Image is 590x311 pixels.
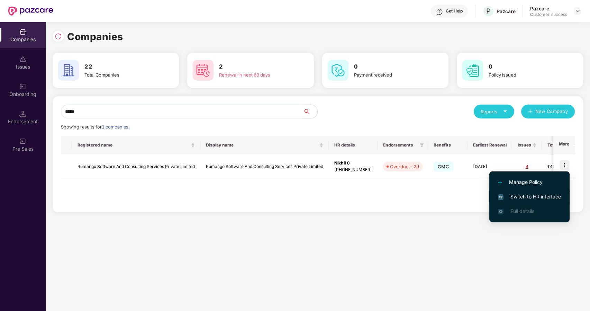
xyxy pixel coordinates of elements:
img: svg+xml;base64,PHN2ZyB4bWxucz0iaHR0cDovL3d3dy53My5vcmcvMjAwMC9zdmciIHdpZHRoPSIxNi4zNjMiIGhlaWdodD... [498,209,503,214]
span: Manage Policy [498,178,561,186]
th: Earliest Renewal [468,136,512,154]
span: GMC [434,162,453,171]
div: Policy issued [489,71,564,78]
img: svg+xml;base64,PHN2ZyB3aWR0aD0iMTQuNSIgaGVpZ2h0PSIxNC41IiB2aWV3Qm94PSIwIDAgMTYgMTYiIGZpbGw9Im5vbm... [19,110,26,117]
span: plus [528,109,533,115]
span: caret-down [503,109,507,114]
th: Issues [512,136,542,154]
div: Total Companies [84,71,160,78]
th: More [553,136,575,154]
div: 4 [518,163,536,170]
img: svg+xml;base64,PHN2ZyBpZD0iQ29tcGFuaWVzIiB4bWxucz0iaHR0cDovL3d3dy53My5vcmcvMjAwMC9zdmciIHdpZHRoPS... [19,28,26,35]
img: svg+xml;base64,PHN2ZyB4bWxucz0iaHR0cDovL3d3dy53My5vcmcvMjAwMC9zdmciIHdpZHRoPSI2MCIgaGVpZ2h0PSI2MC... [58,60,79,81]
h3: 0 [354,62,429,71]
span: Registered name [78,142,190,148]
span: New Company [535,108,568,115]
img: svg+xml;base64,PHN2ZyB4bWxucz0iaHR0cDovL3d3dy53My5vcmcvMjAwMC9zdmciIHdpZHRoPSI2MCIgaGVpZ2h0PSI2MC... [462,60,483,81]
div: Get Help [446,8,463,14]
span: Switch to HR interface [498,193,561,201]
span: P [486,7,491,15]
div: [PHONE_NUMBER] [334,167,372,173]
h3: 22 [84,62,160,71]
span: Display name [206,142,318,148]
button: plusNew Company [521,105,575,118]
span: Endorsements [383,142,417,148]
span: Full details [510,208,534,214]
img: svg+xml;base64,PHN2ZyB4bWxucz0iaHR0cDovL3d3dy53My5vcmcvMjAwMC9zdmciIHdpZHRoPSI2MCIgaGVpZ2h0PSI2MC... [328,60,348,81]
img: svg+xml;base64,PHN2ZyBpZD0iSGVscC0zMngzMiIgeG1sbnM9Imh0dHA6Ly93d3cudzMub3JnLzIwMDAvc3ZnIiB3aWR0aD... [436,8,443,15]
span: filter [418,141,425,149]
button: search [303,105,318,118]
div: Pazcare [530,5,567,12]
img: svg+xml;base64,PHN2ZyB4bWxucz0iaHR0cDovL3d3dy53My5vcmcvMjAwMC9zdmciIHdpZHRoPSI2MCIgaGVpZ2h0PSI2MC... [193,60,214,81]
h1: Companies [67,29,123,44]
th: Registered name [72,136,200,154]
span: 1 companies. [102,124,129,130]
th: Display name [200,136,329,154]
img: svg+xml;base64,PHN2ZyBpZD0iUmVsb2FkLTMyeDMyIiB4bWxucz0iaHR0cDovL3d3dy53My5vcmcvMjAwMC9zdmciIHdpZH... [55,33,62,40]
span: Total Premium [547,142,577,148]
img: svg+xml;base64,PHN2ZyB3aWR0aD0iMjAiIGhlaWdodD0iMjAiIHZpZXdCb3g9IjAgMCAyMCAyMCIgZmlsbD0ibm9uZSIgeG... [19,83,26,90]
th: HR details [329,136,378,154]
span: Issues [518,142,531,148]
div: Renewal in next 60 days [219,71,294,78]
td: [DATE] [468,154,512,179]
td: Rumango Software And Consulting Services Private Limited [200,154,329,179]
h3: 0 [489,62,564,71]
h3: 2 [219,62,294,71]
div: Payment received [354,71,429,78]
th: Total Premium [542,136,588,154]
img: New Pazcare Logo [8,7,53,16]
span: filter [420,143,424,147]
th: Benefits [428,136,468,154]
span: Showing results for [61,124,129,130]
img: svg+xml;base64,PHN2ZyBpZD0iRHJvcGRvd24tMzJ4MzIiIHhtbG5zPSJodHRwOi8vd3d3LnczLm9yZy8yMDAwL3N2ZyIgd2... [575,8,580,14]
img: icon [560,160,569,170]
div: ₹45,74,363.22 [547,163,582,170]
img: svg+xml;base64,PHN2ZyB4bWxucz0iaHR0cDovL3d3dy53My5vcmcvMjAwMC9zdmciIHdpZHRoPSIxMi4yMDEiIGhlaWdodD... [498,180,502,185]
img: svg+xml;base64,PHN2ZyBpZD0iSXNzdWVzX2Rpc2FibGVkIiB4bWxucz0iaHR0cDovL3d3dy53My5vcmcvMjAwMC9zdmciIH... [19,56,26,63]
img: svg+xml;base64,PHN2ZyB3aWR0aD0iMjAiIGhlaWdodD0iMjAiIHZpZXdCb3g9IjAgMCAyMCAyMCIgZmlsbD0ibm9uZSIgeG... [19,138,26,145]
div: Reports [481,108,507,115]
span: search [303,109,317,114]
div: Pazcare [497,8,516,15]
td: Rumango Software And Consulting Services Private Limited [72,154,200,179]
div: Customer_success [530,12,567,17]
img: svg+xml;base64,PHN2ZyB4bWxucz0iaHR0cDovL3d3dy53My5vcmcvMjAwMC9zdmciIHdpZHRoPSIxNiIgaGVpZ2h0PSIxNi... [498,194,503,200]
div: Nikhil C [334,160,372,167]
div: Overdue - 2d [390,163,419,170]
